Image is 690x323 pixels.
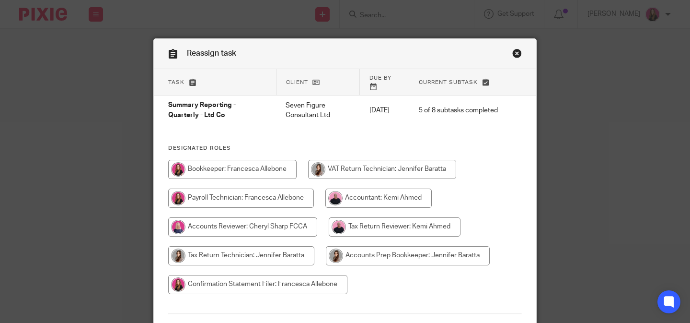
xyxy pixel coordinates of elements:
span: Client [286,80,308,85]
span: Summary Reporting - Quarterly - Ltd Co [168,102,236,119]
span: Reassign task [187,49,236,57]
p: Seven Figure Consultant Ltd [286,101,350,120]
span: Task [168,80,184,85]
td: 5 of 8 subtasks completed [409,96,507,125]
a: Close this dialog window [512,48,522,61]
span: Due by [369,75,391,81]
h4: Designated Roles [168,144,522,152]
span: Current subtask [419,80,478,85]
p: [DATE] [369,106,400,115]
